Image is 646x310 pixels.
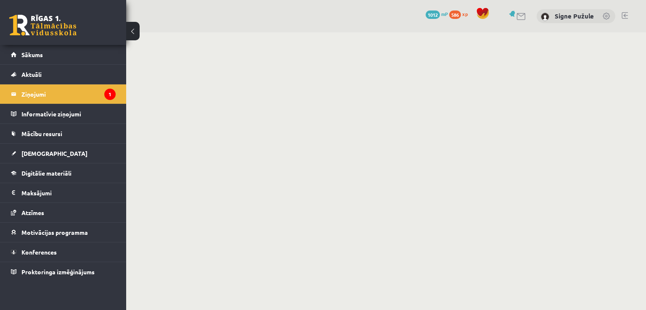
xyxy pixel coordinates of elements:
a: Maksājumi [11,183,116,202]
a: 1012 mP [426,11,448,17]
a: Digitālie materiāli [11,163,116,183]
a: Sākums [11,45,116,64]
span: Proktoringa izmēģinājums [21,268,95,276]
i: 1 [104,89,116,100]
span: xp [462,11,468,17]
a: Rīgas 1. Tālmācības vidusskola [9,15,77,36]
span: Digitālie materiāli [21,169,71,177]
a: Signe Pužule [555,12,594,20]
span: 586 [449,11,461,19]
span: Konferences [21,248,57,256]
a: Motivācijas programma [11,223,116,242]
a: [DEMOGRAPHIC_DATA] [11,144,116,163]
span: Motivācijas programma [21,229,88,236]
a: Informatīvie ziņojumi [11,104,116,123]
a: Aktuāli [11,65,116,84]
span: Mācību resursi [21,130,62,137]
span: 1012 [426,11,440,19]
a: Mācību resursi [11,124,116,143]
legend: Maksājumi [21,183,116,202]
span: Atzīmes [21,209,44,216]
a: Konferences [11,242,116,262]
a: 586 xp [449,11,472,17]
legend: Ziņojumi [21,84,116,104]
span: mP [441,11,448,17]
span: [DEMOGRAPHIC_DATA] [21,150,87,157]
a: Ziņojumi1 [11,84,116,104]
legend: Informatīvie ziņojumi [21,104,116,123]
img: Signe Pužule [541,13,549,21]
span: Aktuāli [21,71,42,78]
a: Atzīmes [11,203,116,222]
a: Proktoringa izmēģinājums [11,262,116,281]
span: Sākums [21,51,43,58]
